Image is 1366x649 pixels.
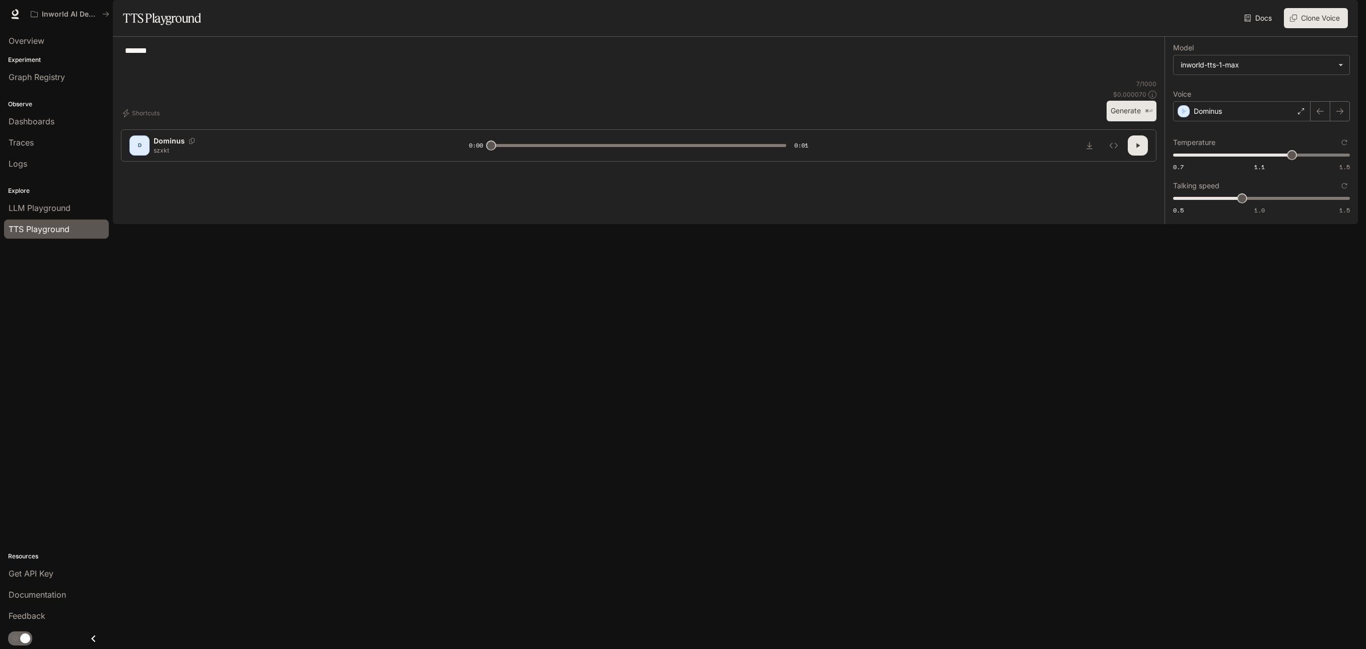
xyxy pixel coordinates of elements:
[1174,55,1349,75] div: inworld-tts-1-max
[42,10,98,19] p: Inworld AI Demos
[1107,101,1156,121] button: Generate⌘⏎
[131,137,148,154] div: D
[1254,163,1265,171] span: 1.1
[469,140,483,151] span: 0:00
[1254,206,1265,214] span: 1.0
[1173,91,1191,98] p: Voice
[1113,90,1146,99] p: $ 0.000070
[185,138,199,144] button: Copy Voice ID
[1104,135,1124,156] button: Inspect
[1173,163,1184,171] span: 0.7
[1173,139,1215,146] p: Temperature
[1079,135,1100,156] button: Download audio
[1242,8,1276,28] a: Docs
[1173,182,1219,189] p: Talking speed
[154,146,445,155] p: szxkt
[121,105,164,121] button: Shortcuts
[1339,206,1350,214] span: 1.5
[1339,180,1350,191] button: Reset to default
[1339,163,1350,171] span: 1.5
[1284,8,1348,28] button: Clone Voice
[794,140,808,151] span: 0:01
[1145,108,1152,114] p: ⌘⏎
[123,8,201,28] h1: TTS Playground
[154,136,185,146] p: Dominus
[1194,106,1222,116] p: Dominus
[1173,44,1194,51] p: Model
[1339,137,1350,148] button: Reset to default
[1136,80,1156,88] p: 7 / 1000
[1181,60,1333,70] div: inworld-tts-1-max
[26,4,114,24] button: All workspaces
[1173,206,1184,214] span: 0.5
